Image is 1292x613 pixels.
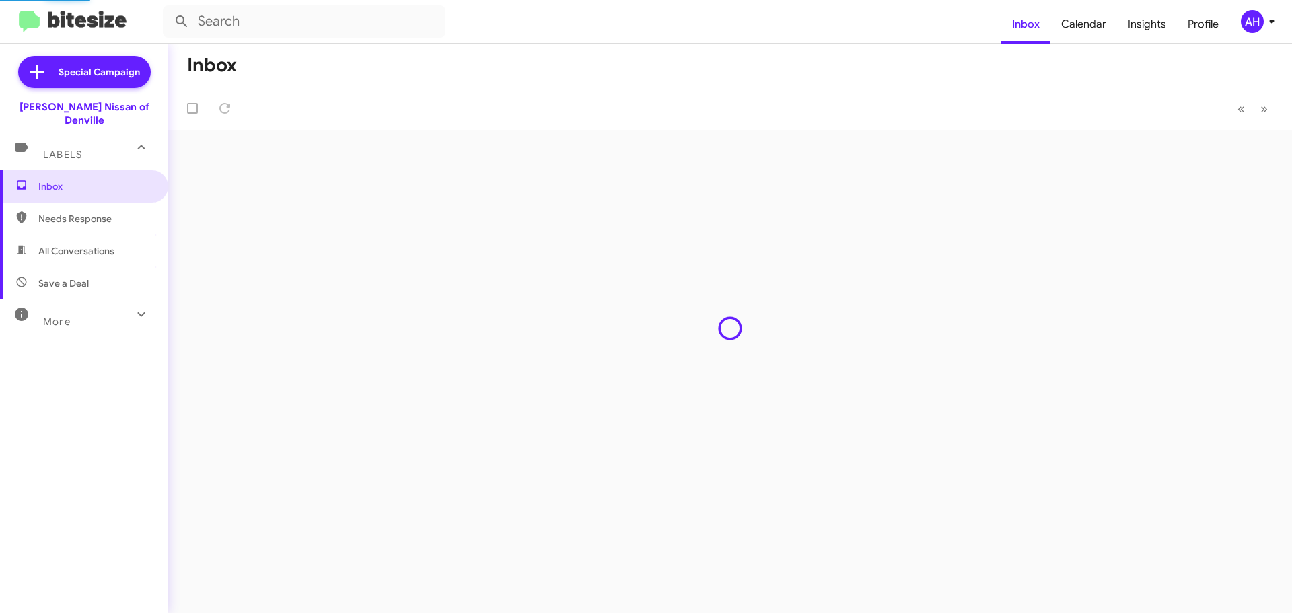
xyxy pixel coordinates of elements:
span: » [1260,100,1268,117]
span: Inbox [38,180,153,193]
span: All Conversations [38,244,114,258]
span: Special Campaign [59,65,140,79]
span: Save a Deal [38,277,89,290]
a: Special Campaign [18,56,151,88]
span: More [43,316,71,328]
a: Calendar [1050,5,1117,44]
span: Needs Response [38,212,153,225]
input: Search [163,5,445,38]
h1: Inbox [187,55,237,76]
div: AH [1241,10,1264,33]
nav: Page navigation example [1230,95,1276,122]
button: Previous [1229,95,1253,122]
a: Inbox [1001,5,1050,44]
button: AH [1229,10,1277,33]
button: Next [1252,95,1276,122]
span: « [1237,100,1245,117]
span: Labels [43,149,82,161]
a: Insights [1117,5,1177,44]
a: Profile [1177,5,1229,44]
